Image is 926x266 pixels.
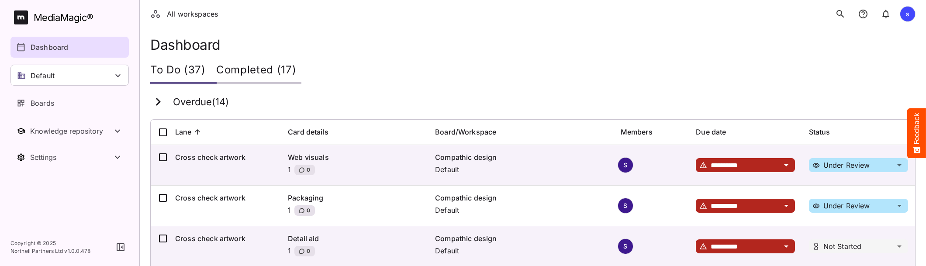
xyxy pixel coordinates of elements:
div: Completed (17) [216,58,302,84]
p: Northell Partners Ltd v 1.0.0.478 [10,247,91,255]
div: S [618,238,633,254]
p: 1 [288,164,291,178]
p: Cross check artwork [175,233,274,244]
p: Card details [288,127,328,137]
p: Status [809,127,830,137]
p: 1 [288,245,291,259]
div: Knowledge repository [30,127,112,135]
span: 0 [306,206,310,215]
div: s [900,6,916,22]
a: MediaMagic® [14,10,129,24]
p: Not Started [823,243,862,250]
button: Toggle Settings [10,147,129,168]
button: search [832,5,849,23]
p: Dashboard [31,42,68,52]
p: Default [435,164,607,175]
p: Web visuals [288,152,421,162]
p: Compathic design [435,233,607,244]
p: Under Review [823,162,870,169]
span: 0 [306,166,310,174]
a: Dashboard [10,37,129,58]
p: Board/Workspace [435,127,496,137]
button: notifications [877,5,895,23]
div: S [618,198,633,214]
button: Feedback [907,108,926,158]
button: Toggle Knowledge repository [10,121,129,142]
p: 1 [288,205,291,219]
p: Default [435,205,607,215]
p: Detail aid [288,233,421,244]
div: MediaMagic ® [34,10,93,25]
span: 0 [306,247,310,256]
a: Boards [10,93,129,114]
p: Due date [696,127,726,137]
p: Members [621,127,653,137]
h3: Overdue ( 14 ) [173,97,229,108]
nav: Knowledge repository [10,121,129,142]
p: Lane [175,127,192,137]
p: Compathic design [435,152,607,162]
p: Boards [31,98,54,108]
p: Compathic design [435,193,607,203]
p: Copyright © 2025 [10,239,91,247]
p: Default [435,245,607,256]
nav: Settings [10,147,129,168]
div: To Do (37) [150,58,216,84]
p: Packaging [288,193,421,203]
div: S [618,157,633,173]
div: Settings [30,153,112,162]
p: Default [31,70,55,81]
p: Cross check artwork [175,193,274,203]
p: Under Review [823,202,870,209]
p: Cross check artwork [175,152,274,162]
button: notifications [854,5,872,23]
h1: Dashboard [150,37,916,53]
